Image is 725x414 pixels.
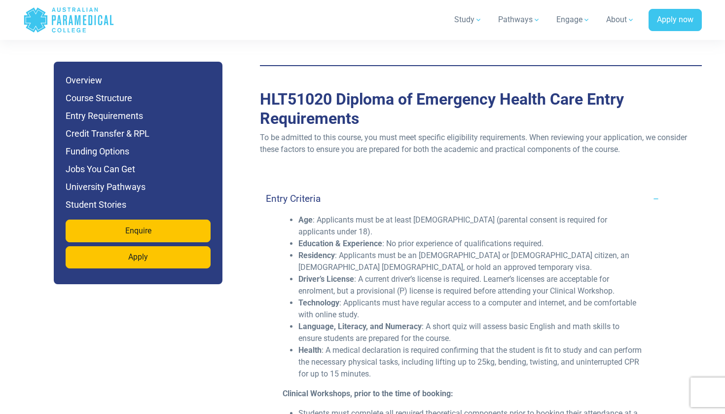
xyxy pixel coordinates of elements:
a: Apply now [649,9,702,32]
p: To be admitted to this course, you must meet specific eligibility requirements. When reviewing yo... [260,132,702,155]
li: : No prior experience of qualifications required. [298,238,643,250]
li: : A medical declaration is required confirming that the student is fit to study and can perform t... [298,344,643,380]
li: : A current driver’s license is required. Learner’s licenses are acceptable for enrolment, but a ... [298,273,643,297]
strong: Residency [298,251,335,260]
li: : Applicants must be at least [DEMOGRAPHIC_DATA] (parental consent is required for applicants und... [298,214,643,238]
a: Entry Criteria [266,187,660,210]
strong: Education & Experience [298,239,382,248]
h2: Entry Requirements [260,90,702,128]
a: About [600,6,641,34]
a: Engage [550,6,596,34]
strong: Age [298,215,313,225]
h4: Entry Criteria [266,193,321,204]
a: Australian Paramedical College [23,4,114,36]
strong: Language, Literacy, and Numeracy [298,322,422,331]
strong: Technology [298,298,339,307]
strong: Driver’s License [298,274,354,284]
a: Study [448,6,488,34]
li: : Applicants must be an [DEMOGRAPHIC_DATA] or [DEMOGRAPHIC_DATA] citizen, an [DEMOGRAPHIC_DATA] [... [298,250,643,273]
strong: Clinical Workshops, prior to the time of booking: [283,389,453,398]
a: Pathways [492,6,546,34]
strong: Health [298,345,322,355]
li: : Applicants must have regular access to a computer and internet, and be comfortable with online ... [298,297,643,321]
li: : A short quiz will assess basic English and math skills to ensure students are prepared for the ... [298,321,643,344]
